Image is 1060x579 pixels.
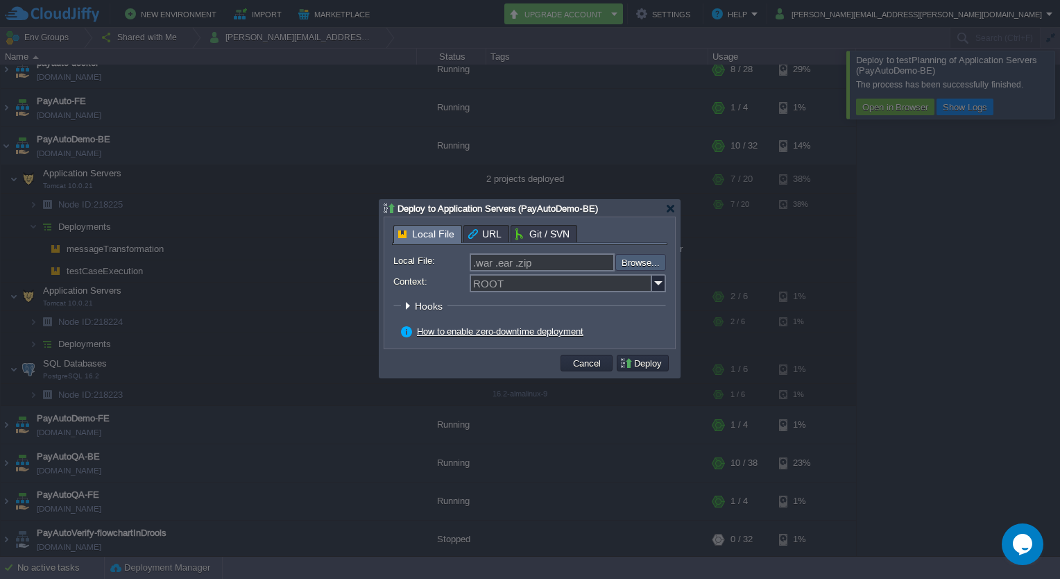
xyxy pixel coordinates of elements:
[569,357,605,369] button: Cancel
[415,301,446,312] span: Hooks
[417,326,583,337] a: How to enable zero-downtime deployment
[1002,523,1046,565] iframe: chat widget
[468,226,502,242] span: URL
[398,226,454,243] span: Local File
[397,203,598,214] span: Deploy to Application Servers (PayAutoDemo-BE)
[393,253,468,268] label: Local File:
[619,357,666,369] button: Deploy
[515,226,570,242] span: Git / SVN
[393,274,468,289] label: Context:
